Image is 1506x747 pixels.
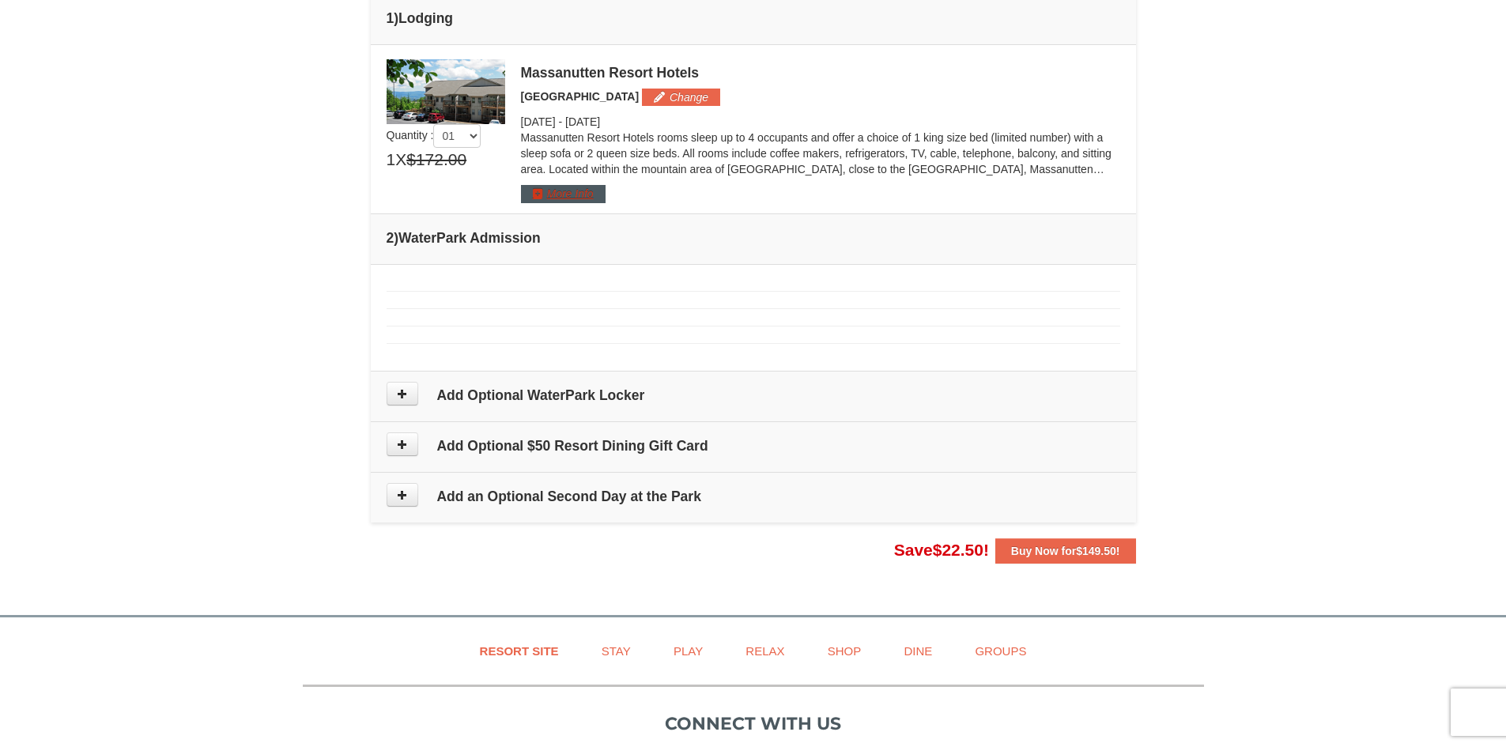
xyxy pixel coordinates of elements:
a: Stay [582,633,651,669]
span: $149.50 [1076,545,1116,557]
a: Relax [726,633,804,669]
button: Change [642,89,720,106]
img: 19219026-1-e3b4ac8e.jpg [387,59,505,124]
h4: Add Optional WaterPark Locker [387,387,1120,403]
span: Quantity : [387,129,481,141]
a: Shop [808,633,881,669]
span: [DATE] [521,115,556,128]
h4: 1 Lodging [387,10,1120,26]
strong: Buy Now for ! [1011,545,1120,557]
span: ) [394,10,398,26]
span: - [558,115,562,128]
span: $22.50 [933,541,983,559]
button: Buy Now for$149.50! [995,538,1136,564]
span: X [395,148,406,172]
button: More Info [521,185,606,202]
span: [DATE] [565,115,600,128]
div: Massanutten Resort Hotels [521,65,1120,81]
h4: Add an Optional Second Day at the Park [387,489,1120,504]
a: Groups [955,633,1046,669]
span: ) [394,230,398,246]
p: Massanutten Resort Hotels rooms sleep up to 4 occupants and offer a choice of 1 king size bed (li... [521,130,1120,177]
p: Connect with us [303,711,1204,737]
h4: 2 WaterPark Admission [387,230,1120,246]
span: Save ! [894,541,989,559]
a: Resort Site [460,633,579,669]
h4: Add Optional $50 Resort Dining Gift Card [387,438,1120,454]
span: [GEOGRAPHIC_DATA] [521,90,640,103]
a: Play [654,633,723,669]
a: Dine [884,633,952,669]
span: $172.00 [406,148,466,172]
span: 1 [387,148,396,172]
